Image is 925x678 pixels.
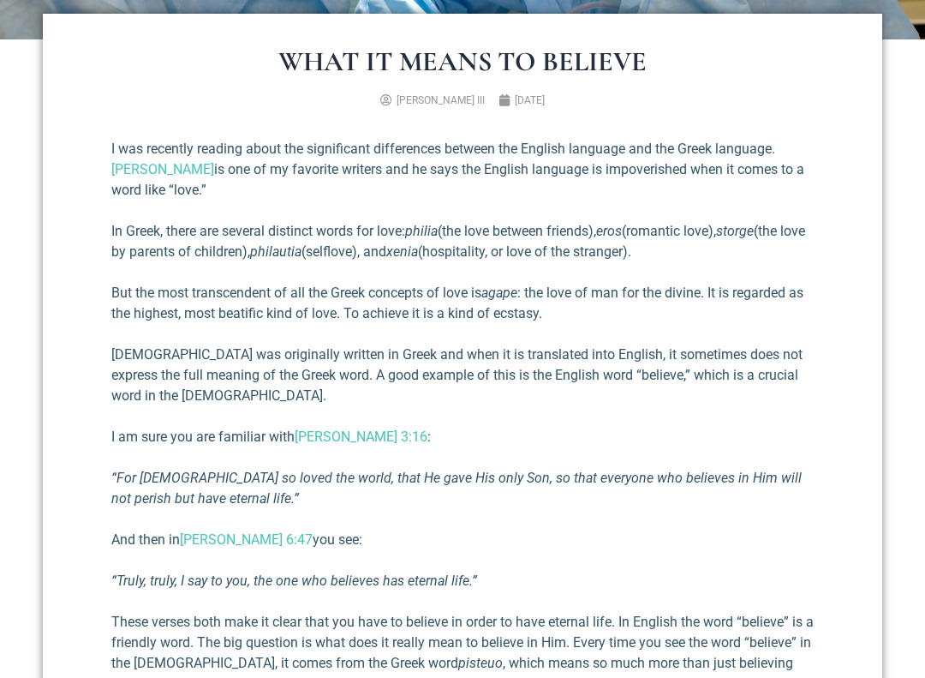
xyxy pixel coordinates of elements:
em: “For [DEMOGRAPHIC_DATA] so loved the world, that He gave His only Son, so that everyone who belie... [111,470,802,507]
a: [PERSON_NAME] [111,161,214,177]
p: And then in you see: [111,530,814,550]
a: [PERSON_NAME] 6:47 [180,531,313,548]
em: xenia [386,243,418,260]
span: [PERSON_NAME] III [397,94,485,106]
p: In Greek, there are several distinct words for love: (the love between friends), (romantic love),... [111,221,814,262]
a: [DATE] [498,93,545,108]
p: But the most transcendent of all the Greek concepts of love is : the love of man for the divine. ... [111,283,814,324]
p: [DEMOGRAPHIC_DATA] was originally written in Greek and when it is translated into English, it som... [111,345,814,406]
h1: What It Means To Believe [111,48,814,75]
em: pisteuo [458,655,503,671]
em: “Truly, truly, I say to you, the one who believes has eternal life.” [111,573,477,589]
em: agape [481,285,517,301]
em: philautia [250,243,301,260]
em: storge [716,223,754,239]
a: [PERSON_NAME] 3:16 [295,429,427,445]
p: I am sure you are familiar with : [111,427,814,447]
em: philia [405,223,438,239]
p: I was recently reading about the significant differences between the English language and the Gre... [111,139,814,201]
time: [DATE] [515,94,545,106]
em: eros [596,223,622,239]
